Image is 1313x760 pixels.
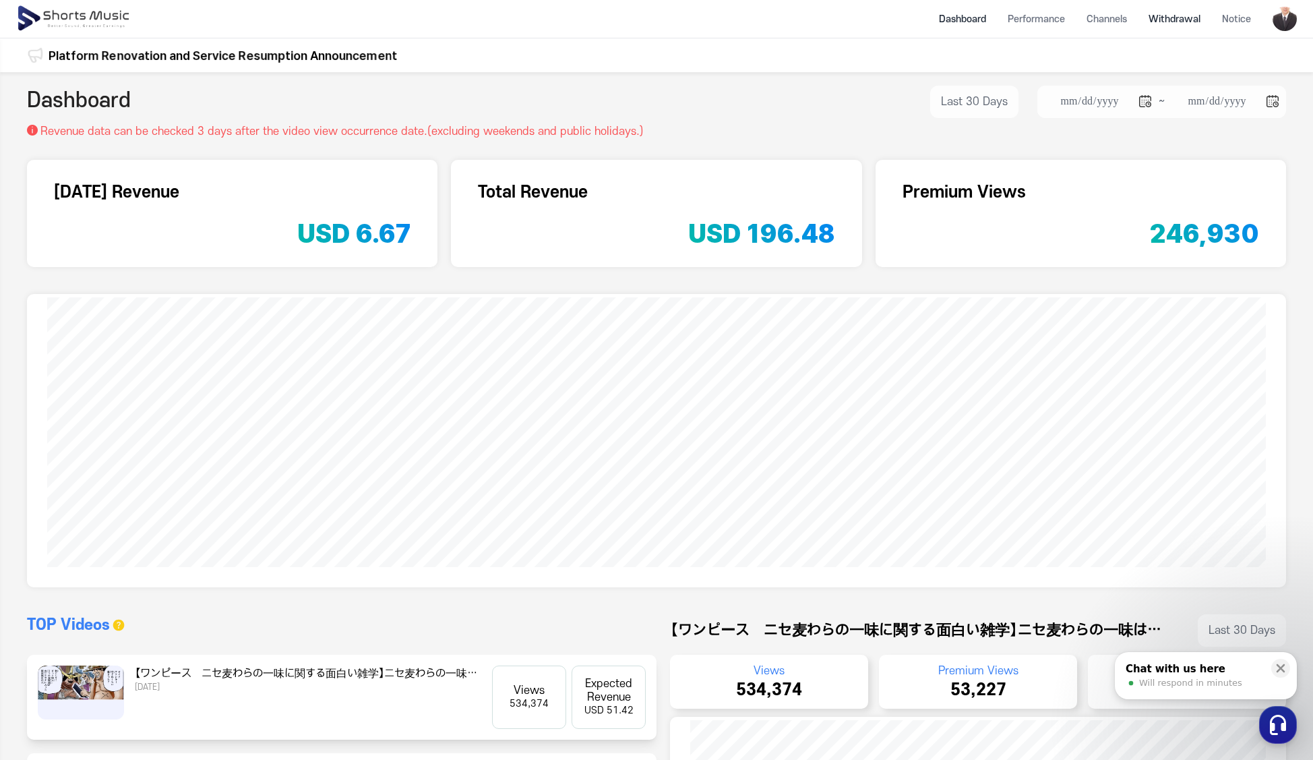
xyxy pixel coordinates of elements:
p: Revenue data can be checked 3 days after the video view occurrence date.(excluding weekends and p... [40,123,644,140]
dt: Total Revenue [478,180,834,204]
span: Messages [112,448,152,459]
span: USD 6.67 [297,218,410,249]
a: Messages [89,428,174,461]
span: USD 51.42 [584,705,634,716]
button: Last 30 Days [1198,614,1286,647]
dt: Expected Revenue [572,677,645,704]
span: Home [34,448,58,459]
span: USD 196.48 [688,218,835,249]
img: 비디오 썸네일 [38,666,124,720]
dt: [DATE] Revenue [54,180,410,204]
img: 알림 아이콘 [27,47,43,63]
button: Last 30 Days [930,86,1018,118]
div: Expected Revenue [1096,663,1278,679]
button: 【ワンピース ニセ麦わらの一味に関する面白い雑学】ニセ麦わらの一味は仲間集めをして3つの海賊団総勢100人を集めたが・・・#shorts [DATE] [135,666,481,693]
p: [DATE] [135,682,481,693]
a: Home [4,428,89,461]
span: Settings [200,448,233,459]
a: Platform Renovation and Service Resumption Announcement [49,47,397,65]
div: Premium Views [887,663,1069,679]
img: 사용자 이미지 [1273,7,1297,31]
a: Withdrawal [1138,1,1211,37]
dd: 246,930 [1150,204,1259,247]
li: ~ [1037,86,1286,118]
dt: Views [510,684,549,697]
a: Settings [174,428,259,461]
div: 53,227 [887,679,1069,701]
h3: TOP Videos [27,614,110,636]
a: Notice [1211,1,1262,37]
h2: Dashboard [27,86,131,118]
dd: 534,374 [510,697,549,711]
img: 설명 아이콘 [27,125,38,136]
a: Performance [997,1,1076,37]
span: 【ワンピース ニセ麦わらの一味に関する面白い雑学】ニセ麦わらの一味は仲間集めをして3つの海賊団総勢100人を集めたが・・・#shorts [670,620,1163,642]
a: Channels [1076,1,1138,37]
div: 534,374 [678,679,860,701]
a: Dashboard [928,1,997,37]
dt: Premium Views [903,180,1259,204]
div: Views [678,663,860,679]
